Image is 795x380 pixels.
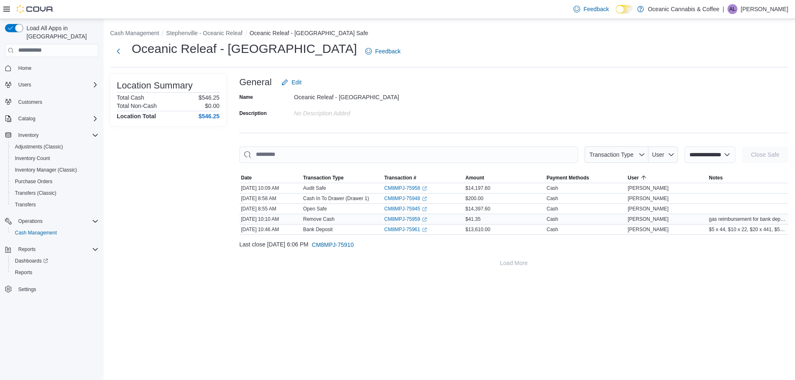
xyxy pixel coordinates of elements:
div: Cash [547,195,558,202]
span: Adjustments (Classic) [15,143,63,150]
span: AL [730,4,736,14]
span: $200.00 [465,195,483,202]
label: Description [239,110,267,117]
span: Transaction Type [589,151,634,158]
div: [DATE] 8:58 AM [239,194,301,203]
span: $41.35 [465,216,481,222]
span: $13,610.00 [465,226,490,233]
span: Load More [500,259,528,267]
a: Settings [15,284,39,294]
button: Inventory Manager (Classic) [8,164,102,176]
svg: External link [422,207,427,212]
p: Oceanic Cannabis & Coffee [648,4,720,14]
span: Settings [18,286,36,293]
button: Close Safe [742,146,788,163]
a: Transfers [12,200,39,210]
h4: Location Total [117,113,156,119]
span: Home [18,65,31,72]
span: Dashboards [15,258,48,264]
button: Reports [15,244,39,254]
img: Cova [17,5,54,13]
button: Edit [278,74,305,91]
p: Open Safe [303,206,327,212]
span: gas reimbursement for bank deposit [709,216,787,222]
span: User [628,174,639,181]
a: CM8MPJ-75945External link [384,206,427,212]
button: Stephenville - Oceanic Releaf [166,30,242,36]
span: Inventory Manager (Classic) [12,165,99,175]
span: Users [18,81,31,88]
a: Transfers (Classic) [12,188,60,198]
div: Anna LeRoux [728,4,737,14]
button: Amount [464,173,545,183]
button: Cash Management [110,30,159,36]
button: Notes [707,173,788,183]
span: Inventory Manager (Classic) [15,167,77,173]
span: [PERSON_NAME] [628,195,669,202]
svg: External link [422,227,427,232]
span: Reports [15,269,32,276]
input: This is a search bar. As you type, the results lower in the page will automatically filter. [239,146,578,163]
span: Inventory Count [12,153,99,163]
button: Payment Methods [545,173,626,183]
span: User [652,151,665,158]
span: Transfers (Classic) [12,188,99,198]
span: Dashboards [12,256,99,266]
svg: External link [422,186,427,191]
label: Name [239,94,253,100]
span: Transfers [12,200,99,210]
span: [PERSON_NAME] [628,216,669,222]
span: Inventory [18,132,39,139]
button: User [626,173,707,183]
h4: $546.25 [198,113,219,119]
button: Catalog [15,114,39,124]
span: Home [15,63,99,73]
div: Cash [547,216,558,222]
a: Home [15,63,35,73]
button: Operations [2,215,102,227]
span: Reports [12,268,99,277]
span: Transfers (Classic) [15,190,56,196]
span: Reports [15,244,99,254]
span: Notes [709,174,723,181]
span: Load All Apps in [GEOGRAPHIC_DATA] [23,24,99,41]
a: Dashboards [12,256,51,266]
span: Settings [15,284,99,294]
span: Operations [18,218,43,225]
p: [PERSON_NAME] [741,4,788,14]
a: CM8MPJ-75959External link [384,216,427,222]
button: Reports [8,267,102,278]
button: Transfers [8,199,102,210]
div: [DATE] 10:46 AM [239,225,301,234]
span: Customers [18,99,42,105]
h6: Total Non-Cash [117,103,157,109]
nav: Complex example [5,59,99,317]
span: Feedback [583,5,609,13]
span: Catalog [15,114,99,124]
div: Oceanic Releaf - [GEOGRAPHIC_DATA] [294,91,405,100]
span: Transfers [15,201,36,208]
p: | [723,4,724,14]
div: [DATE] 8:55 AM [239,204,301,214]
button: Settings [2,283,102,295]
span: CM8MPJ-75910 [312,241,354,249]
button: Oceanic Releaf - [GEOGRAPHIC_DATA] Safe [250,30,369,36]
button: Purchase Orders [8,176,102,187]
button: Operations [15,216,46,226]
a: Purchase Orders [12,177,56,186]
button: User [648,146,678,163]
nav: An example of EuiBreadcrumbs [110,29,788,39]
span: Close Safe [751,151,779,159]
a: Adjustments (Classic) [12,142,66,152]
p: $0.00 [205,103,219,109]
div: Last close [DATE] 6:06 PM [239,237,788,253]
a: Customers [15,97,46,107]
button: Customers [2,96,102,108]
svg: External link [422,196,427,201]
span: Cash Management [15,229,57,236]
div: No Description added [294,107,405,117]
span: Reports [18,246,36,253]
span: Inventory Count [15,155,50,162]
h1: Oceanic Releaf - [GEOGRAPHIC_DATA] [132,41,357,57]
